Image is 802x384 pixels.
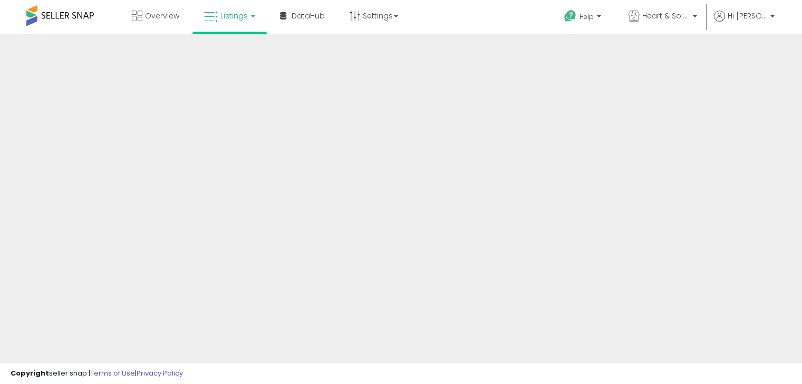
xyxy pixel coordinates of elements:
[220,11,248,21] span: Listings
[579,12,594,21] span: Help
[642,11,690,21] span: Heart & Sole Trading
[11,369,183,379] div: seller snap | |
[564,9,577,23] i: Get Help
[714,11,775,34] a: Hi [PERSON_NAME]
[292,11,325,21] span: DataHub
[556,2,612,34] a: Help
[728,11,767,21] span: Hi [PERSON_NAME]
[137,368,183,378] a: Privacy Policy
[90,368,135,378] a: Terms of Use
[145,11,179,21] span: Overview
[11,368,49,378] strong: Copyright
